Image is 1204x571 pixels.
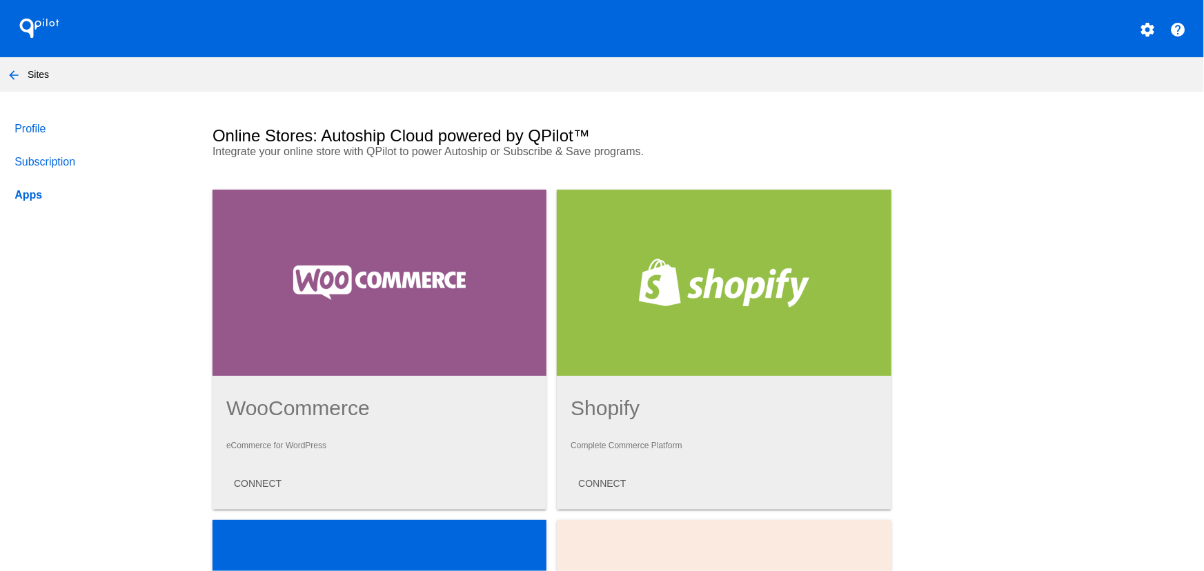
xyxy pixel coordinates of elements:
[12,179,189,212] a: Apps
[12,146,189,179] a: Subscription
[213,146,710,158] p: Integrate your online store with QPilot to power Autoship or Subscribe & Save programs.
[12,112,189,146] a: Profile
[571,441,877,450] p: Complete Commerce Platform
[6,67,22,83] mat-icon: arrow_back
[234,478,282,489] span: CONNECT
[223,471,293,496] button: CONNECT
[1139,21,1156,38] mat-icon: settings
[226,441,533,450] p: eCommerce for WordPress
[578,478,626,489] span: CONNECT
[571,397,877,420] h1: Shopify
[567,471,637,496] button: CONNECT
[213,126,590,146] h2: Online Stores: Autoship Cloud powered by QPilot™
[12,14,67,42] h1: QPilot
[226,397,533,420] h1: WooCommerce
[1170,21,1187,38] mat-icon: help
